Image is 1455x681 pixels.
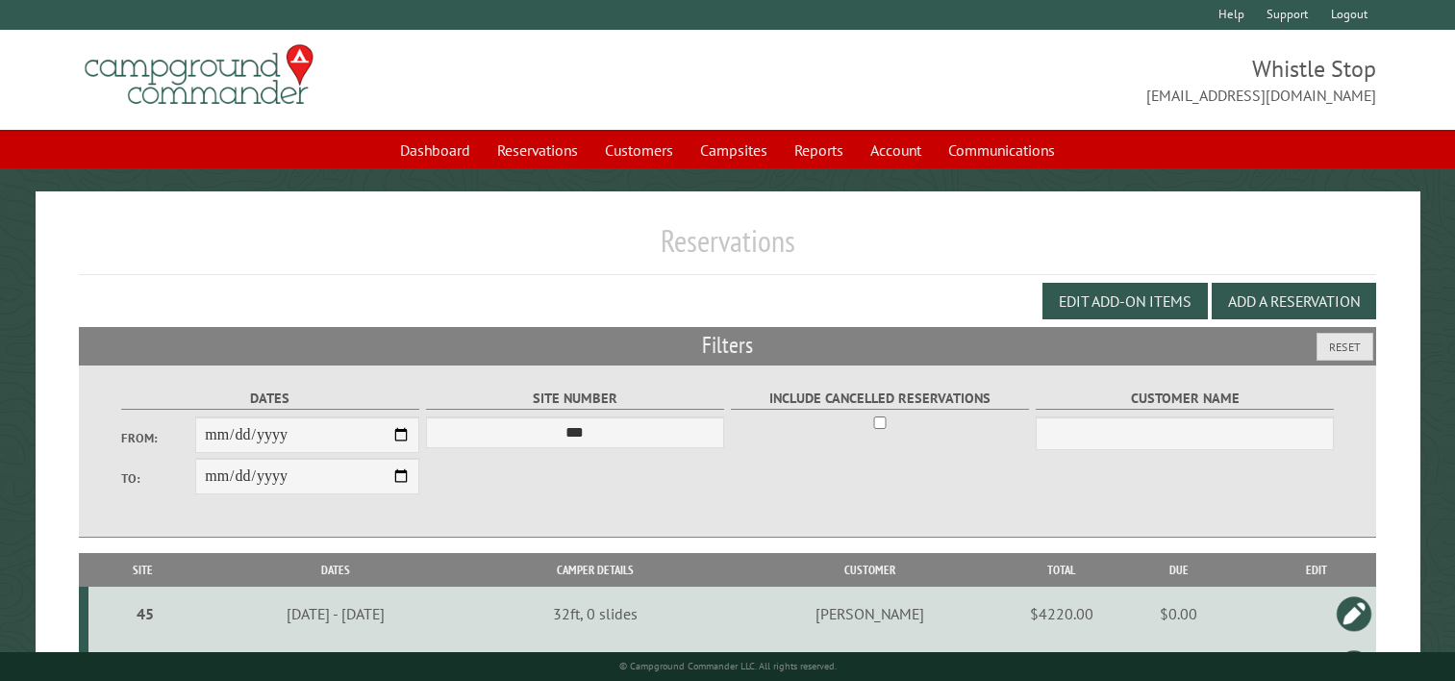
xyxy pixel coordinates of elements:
label: Site Number [426,388,725,410]
button: Edit Add-on Items [1042,283,1208,319]
a: Customers [593,132,685,168]
th: Total [1023,553,1100,587]
th: Edit [1257,553,1376,587]
a: Dashboard [389,132,482,168]
td: [PERSON_NAME] [716,587,1022,641]
div: [DATE] - [DATE] [200,604,472,623]
th: Due [1100,553,1258,587]
td: $0.00 [1100,587,1258,641]
a: Campsites [689,132,779,168]
a: Communications [937,132,1066,168]
td: 32ft, 0 slides [475,587,717,641]
button: Reset [1317,333,1373,361]
a: Reservations [486,132,590,168]
th: Customer [716,553,1022,587]
h2: Filters [79,327,1376,364]
label: Dates [121,388,420,410]
td: $4220.00 [1023,587,1100,641]
label: Include Cancelled Reservations [731,388,1030,410]
label: From: [121,429,196,447]
label: Customer Name [1036,388,1335,410]
th: Camper Details [475,553,717,587]
span: Whistle Stop [EMAIL_ADDRESS][DOMAIN_NAME] [728,53,1377,107]
th: Dates [196,553,474,587]
img: Campground Commander [79,38,319,113]
button: Add a Reservation [1212,283,1376,319]
div: 45 [96,604,193,623]
h1: Reservations [79,222,1376,275]
a: Account [859,132,933,168]
label: To: [121,469,196,488]
a: Reports [783,132,855,168]
small: © Campground Commander LLC. All rights reserved. [619,660,837,672]
th: Site [88,553,197,587]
